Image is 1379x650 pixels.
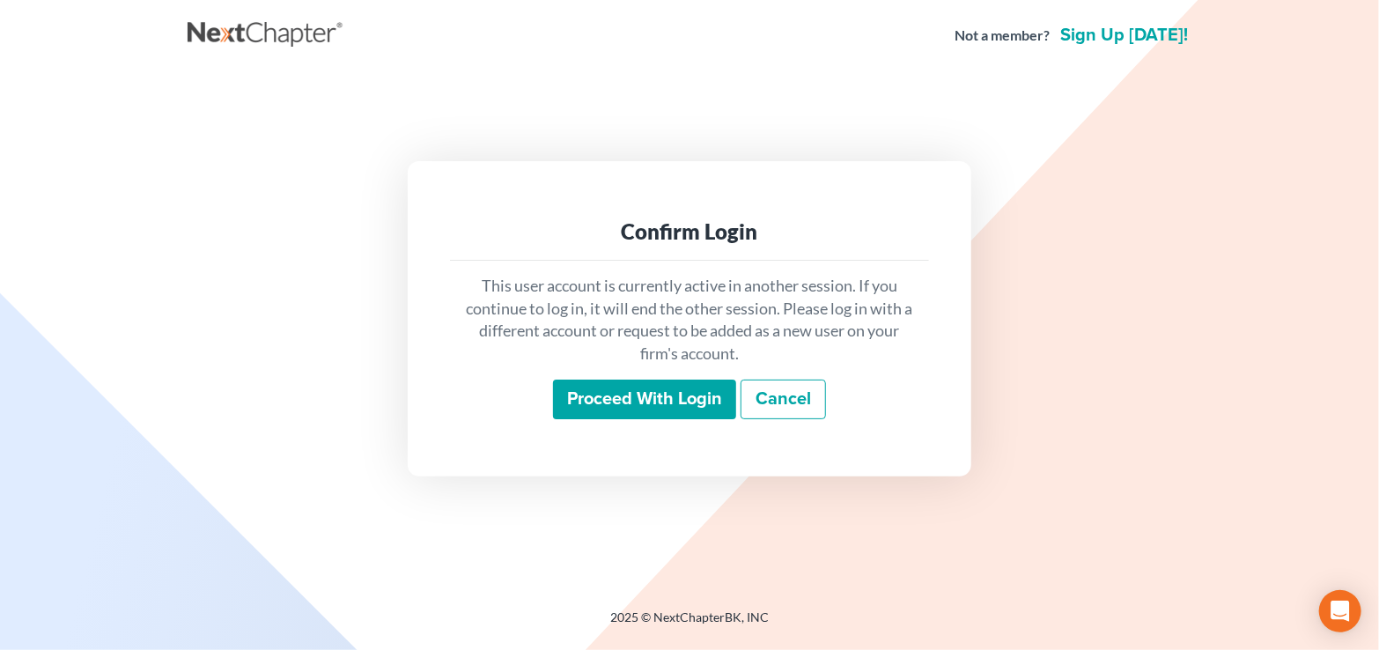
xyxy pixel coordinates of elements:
div: Open Intercom Messenger [1319,590,1361,632]
input: Proceed with login [553,380,736,420]
div: 2025 © NextChapterBK, INC [188,609,1191,640]
strong: Not a member? [955,26,1050,46]
div: Confirm Login [464,218,915,246]
a: Sign up [DATE]! [1057,26,1191,44]
a: Cancel [741,380,826,420]
p: This user account is currently active in another session. If you continue to log in, it will end ... [464,275,915,366]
